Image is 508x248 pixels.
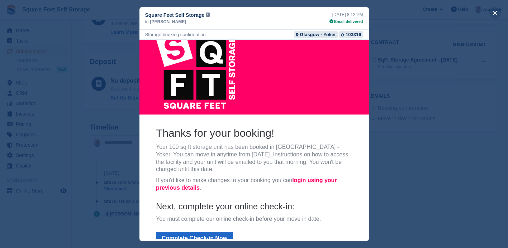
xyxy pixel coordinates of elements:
span: Square Feet Self Storage [145,11,205,19]
div: Glasgow - Yoker [300,31,336,38]
a: 103316 [339,31,363,38]
span: to [145,19,149,25]
div: Email delivered [329,19,363,25]
span: [PERSON_NAME] [150,19,186,25]
button: close [489,7,501,19]
div: 103316 [346,31,361,38]
p: Your 100 sq ft storage unit has been booked in [GEOGRAPHIC_DATA] - Yoker. You can move in anytime... [16,120,213,149]
h2: Thanks for your booking! [16,102,213,116]
img: icon-info-grey-7440780725fd019a000dd9b08b2336e03edf1995a4989e88bcd33f0948082b44.svg [206,13,210,17]
div: Storage booking confirmation [145,31,206,38]
a: Glasgow - Yoker [294,31,338,38]
a: login using your previous details [16,153,198,167]
a: Complete Check-in Now [16,208,94,221]
div: [DATE] 8:12 PM [329,11,363,18]
p: You must complete our online check-in before your move in date. [16,191,213,199]
img: Square Feet Self Storage Logo [16,6,96,85]
h4: Next, complete your online check-in: [16,177,213,188]
p: If you'd like to make changes to your booking you can . [16,153,213,168]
